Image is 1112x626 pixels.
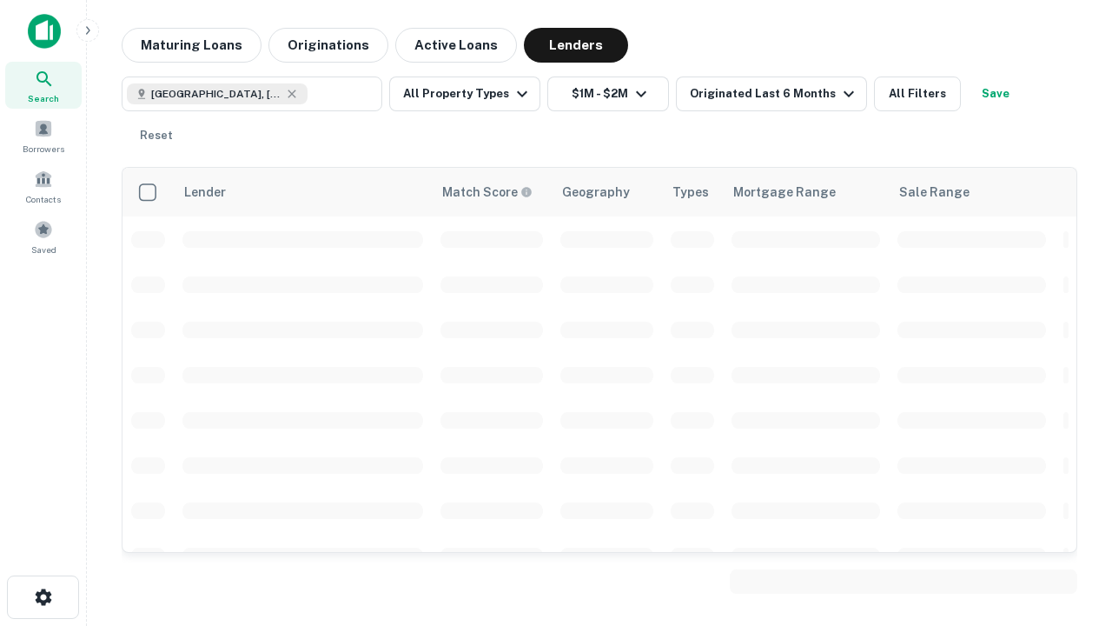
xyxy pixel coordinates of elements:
[672,182,709,203] div: Types
[733,182,836,203] div: Mortgage Range
[1025,487,1112,570] iframe: Chat Widget
[676,77,867,111] button: Originated Last 6 Months
[442,183,529,202] h6: Match Score
[184,182,226,203] div: Lender
[723,168,889,216] th: Mortgage Range
[5,213,82,260] a: Saved
[129,118,184,153] button: Reset
[174,168,432,216] th: Lender
[899,182,970,203] div: Sale Range
[874,77,961,111] button: All Filters
[524,28,628,63] button: Lenders
[547,77,669,111] button: $1M - $2M
[432,168,552,216] th: Capitalize uses an advanced AI algorithm to match your search with the best lender. The match sco...
[23,142,64,156] span: Borrowers
[690,83,859,104] div: Originated Last 6 Months
[889,168,1055,216] th: Sale Range
[28,14,61,49] img: capitalize-icon.png
[562,182,630,203] div: Geography
[552,168,662,216] th: Geography
[31,243,56,256] span: Saved
[122,28,261,63] button: Maturing Loans
[26,192,61,206] span: Contacts
[268,28,388,63] button: Originations
[395,28,517,63] button: Active Loans
[5,62,82,109] a: Search
[968,77,1023,111] button: Save your search to get updates of matches that match your search criteria.
[389,77,540,111] button: All Property Types
[28,91,59,105] span: Search
[662,168,723,216] th: Types
[5,163,82,210] a: Contacts
[442,183,533,202] div: Capitalize uses an advanced AI algorithm to match your search with the best lender. The match sco...
[5,112,82,159] a: Borrowers
[151,86,281,102] span: [GEOGRAPHIC_DATA], [GEOGRAPHIC_DATA], [GEOGRAPHIC_DATA]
